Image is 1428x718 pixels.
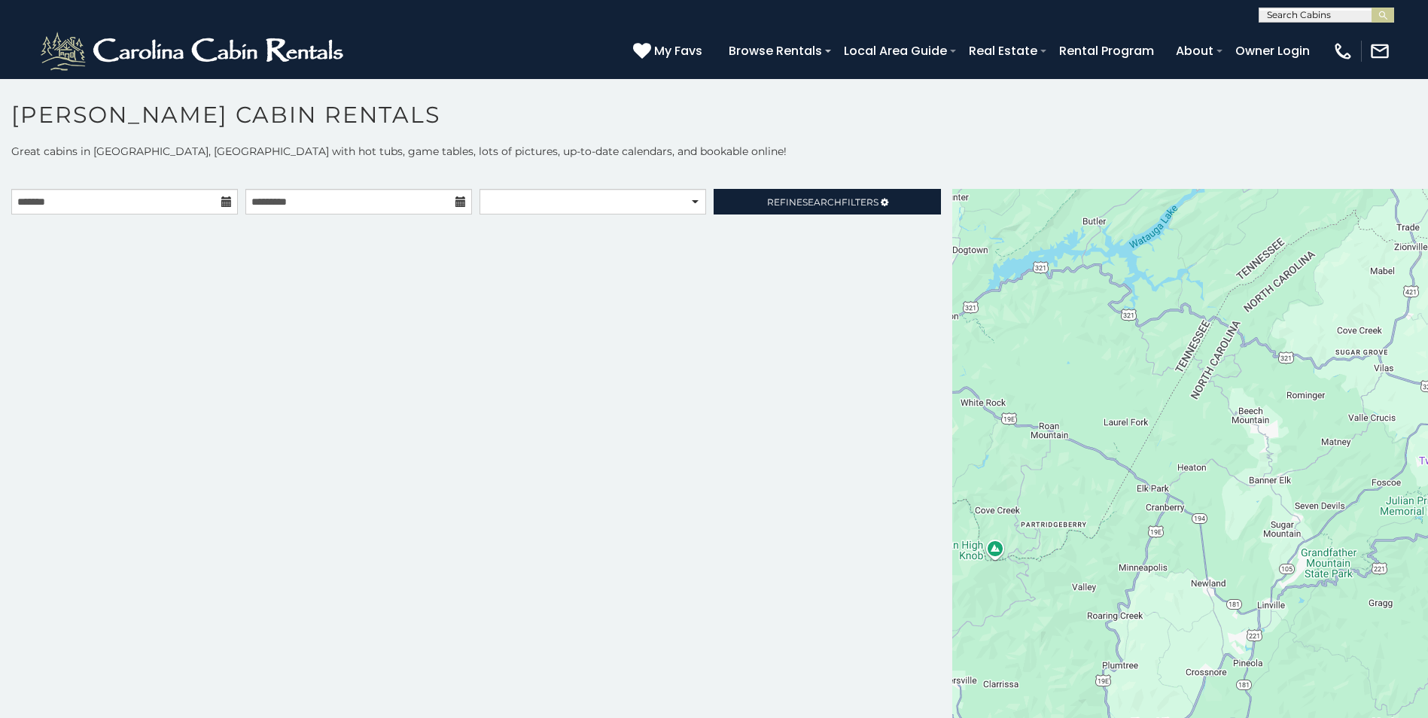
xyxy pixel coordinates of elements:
img: phone-regular-white.png [1332,41,1353,62]
span: Refine Filters [767,196,878,208]
a: Rental Program [1052,38,1162,64]
img: White-1-2.png [38,29,350,74]
a: Local Area Guide [836,38,955,64]
span: Search [802,196,842,208]
span: My Favs [654,41,702,60]
a: Real Estate [961,38,1045,64]
a: RefineSearchFilters [714,189,940,214]
img: mail-regular-white.png [1369,41,1390,62]
a: Browse Rentals [721,38,830,64]
a: About [1168,38,1221,64]
a: Owner Login [1228,38,1317,64]
a: My Favs [633,41,706,61]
